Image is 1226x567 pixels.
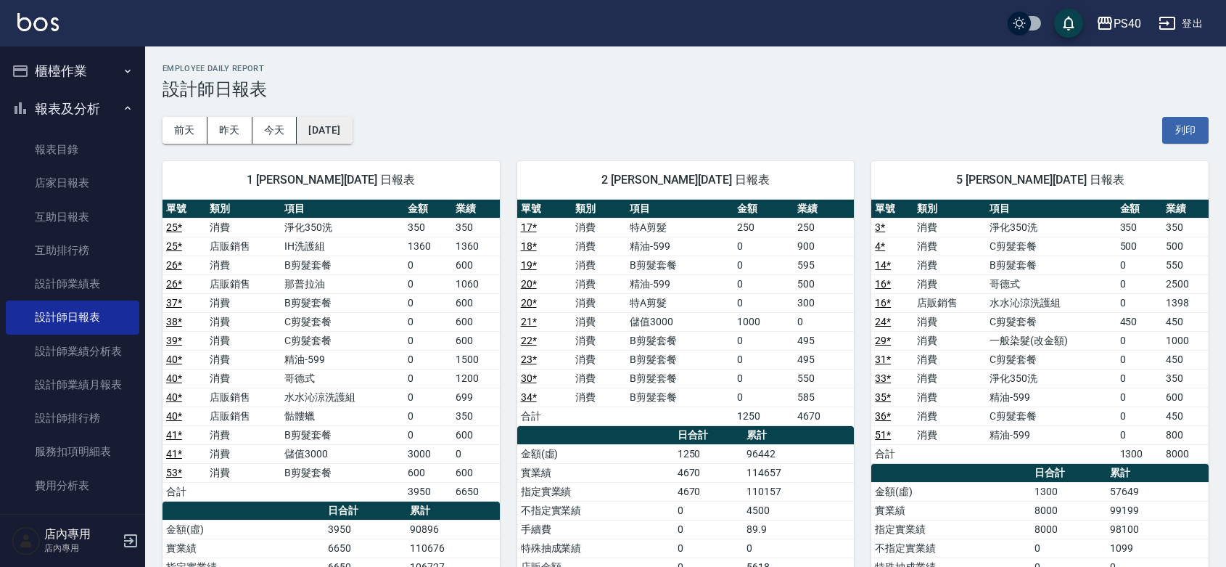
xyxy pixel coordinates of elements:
td: B剪髮套餐 [626,256,733,274]
h5: 店內專用 [44,527,118,542]
td: 0 [794,312,854,331]
td: 店販銷售 [206,274,281,293]
td: 3950 [324,520,406,539]
td: 3950 [404,482,452,501]
td: 1360 [404,237,452,256]
td: 特殊抽成業績 [517,539,674,558]
td: 500 [1162,237,1209,256]
td: 精油-599 [281,350,404,369]
td: 實業績 [871,501,1031,520]
td: 精油-599 [626,274,733,293]
td: 699 [452,388,500,407]
td: 0 [733,388,794,407]
span: 1 [PERSON_NAME][DATE] 日報表 [180,173,482,187]
th: 金額 [1116,200,1163,219]
td: 300 [794,293,854,312]
td: 1300 [1031,482,1106,501]
td: 儲值3000 [626,312,733,331]
a: 設計師業績分析表 [6,335,139,368]
td: 1360 [452,237,500,256]
td: 0 [404,369,452,388]
table: a dense table [871,200,1209,464]
td: 450 [1162,407,1209,425]
td: 哥德式 [986,274,1116,293]
td: 消費 [572,274,626,293]
td: 0 [1116,256,1163,274]
td: 0 [733,293,794,312]
td: 0 [1031,539,1106,558]
td: 消費 [913,256,986,274]
td: B剪髮套餐 [281,425,404,444]
td: 指定實業績 [517,482,674,501]
td: 350 [452,407,500,425]
td: C剪髮套餐 [986,350,1116,369]
td: 精油-599 [626,237,733,256]
td: 450 [1162,312,1209,331]
td: 消費 [572,350,626,369]
th: 累計 [406,502,499,521]
td: 0 [743,539,854,558]
a: 設計師業績月報表 [6,368,139,401]
td: 1398 [1162,293,1209,312]
td: 消費 [572,218,626,237]
td: 550 [794,369,854,388]
td: 90896 [406,520,499,539]
td: 消費 [206,369,281,388]
td: 0 [1116,331,1163,350]
th: 業績 [794,200,854,219]
td: B剪髮套餐 [626,331,733,350]
td: 600 [452,463,500,482]
td: 合計 [162,482,206,501]
td: 消費 [206,331,281,350]
td: 0 [404,331,452,350]
td: 消費 [572,237,626,256]
td: 96442 [743,444,854,463]
td: C剪髮套餐 [986,312,1116,331]
a: 報表目錄 [6,133,139,166]
td: C剪髮套餐 [281,331,404,350]
td: 0 [733,369,794,388]
img: Logo [17,13,59,31]
td: 8000 [1162,444,1209,463]
td: 4670 [674,463,743,482]
td: 消費 [206,256,281,274]
td: C剪髮套餐 [986,237,1116,256]
td: 6650 [452,482,500,501]
td: 1200 [452,369,500,388]
td: 250 [794,218,854,237]
td: 消費 [206,312,281,331]
td: 消費 [913,369,986,388]
td: 精油-599 [986,388,1116,407]
td: 店販銷售 [206,407,281,425]
a: 店家日報表 [6,166,139,200]
td: B剪髮套餐 [281,256,404,274]
td: 585 [794,388,854,407]
td: 600 [1162,388,1209,407]
td: 淨化350洗 [986,369,1116,388]
td: 消費 [206,350,281,369]
td: 350 [452,218,500,237]
td: 不指定實業績 [517,501,674,520]
td: B剪髮套餐 [626,388,733,407]
td: 0 [674,501,743,520]
td: 0 [404,312,452,331]
td: 消費 [572,369,626,388]
td: 6650 [324,539,406,558]
th: 單號 [517,200,572,219]
td: 0 [1116,293,1163,312]
div: PS40 [1114,15,1141,33]
td: 1250 [674,444,743,463]
td: 0 [404,293,452,312]
td: 0 [404,350,452,369]
table: a dense table [517,200,855,426]
td: 消費 [206,425,281,444]
td: 骷髏蠟 [281,407,404,425]
td: 0 [1116,369,1163,388]
td: 儲值3000 [281,444,404,463]
td: 0 [674,520,743,539]
th: 日合計 [324,502,406,521]
td: 350 [1162,218,1209,237]
td: 0 [1116,388,1163,407]
td: 精油-599 [986,425,1116,444]
td: C剪髮套餐 [281,312,404,331]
